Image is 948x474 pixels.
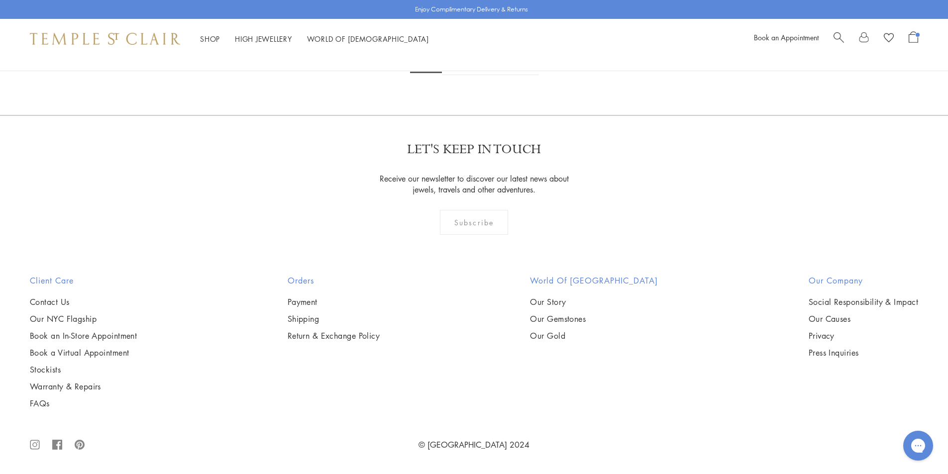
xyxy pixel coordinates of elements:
a: High JewelleryHigh Jewellery [235,34,292,44]
img: Temple St. Clair [30,33,180,45]
a: Social Responsibility & Impact [809,296,918,307]
a: Contact Us [30,296,137,307]
a: © [GEOGRAPHIC_DATA] 2024 [419,439,529,450]
a: Search [834,31,844,46]
p: Enjoy Complimentary Delivery & Returns [415,4,528,14]
a: Book a Virtual Appointment [30,347,137,358]
a: Book an In-Store Appointment [30,330,137,341]
p: Receive our newsletter to discover our latest news about jewels, travels and other adventures. [373,173,575,195]
h2: Orders [288,275,380,286]
a: Press Inquiries [809,347,918,358]
h2: Client Care [30,275,137,286]
a: Privacy [809,330,918,341]
iframe: Gorgias live chat messenger [898,427,938,464]
a: World of [DEMOGRAPHIC_DATA]World of [DEMOGRAPHIC_DATA] [307,34,429,44]
a: View Wishlist [884,31,894,46]
h2: World of [GEOGRAPHIC_DATA] [530,275,658,286]
h2: Our Company [809,275,918,286]
a: Warranty & Repairs [30,381,137,392]
div: Subscribe [440,210,508,235]
a: Payment [288,296,380,307]
a: Open Shopping Bag [909,31,918,46]
a: Our Causes [809,313,918,324]
a: Our NYC Flagship [30,313,137,324]
a: Book an Appointment [754,32,819,42]
a: Our Gold [530,330,658,341]
p: LET'S KEEP IN TOUCH [407,141,541,158]
a: Return & Exchange Policy [288,330,380,341]
a: Shipping [288,313,380,324]
a: Stockists [30,364,137,375]
a: Our Story [530,296,658,307]
nav: Main navigation [200,33,429,45]
a: FAQs [30,398,137,409]
a: ShopShop [200,34,220,44]
a: Our Gemstones [530,313,658,324]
